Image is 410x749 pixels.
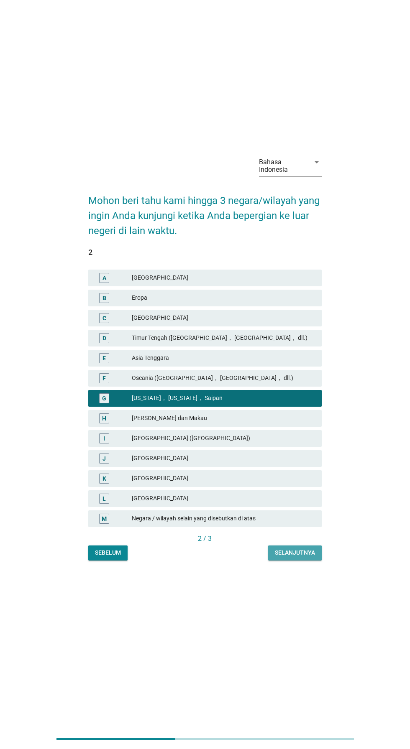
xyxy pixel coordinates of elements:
div: J [102,454,106,463]
div: E [102,354,106,362]
div: [GEOGRAPHIC_DATA] [132,273,315,283]
div: M [102,514,107,523]
div: B [102,293,106,302]
div: 2 [88,247,321,258]
div: [GEOGRAPHIC_DATA] [132,494,315,504]
div: I [103,434,105,443]
div: F [102,374,106,382]
div: Asia Tenggara [132,353,315,363]
div: K [102,474,106,483]
div: L [102,494,106,503]
h2: Mohon beri tahu kami hingga 3 negara/wilayah yang ingin Anda kunjungi ketika Anda bepergian ke lu... [88,185,321,238]
div: [GEOGRAPHIC_DATA] [132,313,315,323]
div: [GEOGRAPHIC_DATA] [132,474,315,484]
div: Sebelum [95,548,121,557]
div: Timur Tengah ([GEOGRAPHIC_DATA]， [GEOGRAPHIC_DATA]， dll.) [132,333,315,343]
div: [PERSON_NAME] dan Makau [132,413,315,423]
div: [US_STATE]， [US_STATE]， Saipan [132,393,315,403]
button: Selanjutnya [268,545,322,560]
div: D [102,334,106,342]
div: Eropa [132,293,315,303]
div: Bahasa Indonesia [259,158,305,173]
div: Selanjutnya [275,548,315,557]
div: [GEOGRAPHIC_DATA] [132,453,315,464]
div: A [102,273,106,282]
div: G [102,394,106,403]
div: Oseania ([GEOGRAPHIC_DATA]， [GEOGRAPHIC_DATA]， dll.) [132,373,315,383]
div: 2 / 3 [88,534,321,544]
div: H [102,414,106,423]
div: C [102,313,106,322]
button: Sebelum [88,545,128,560]
div: [GEOGRAPHIC_DATA] ([GEOGRAPHIC_DATA]) [132,433,315,443]
div: Negara / wilayah selain yang disebutkan di atas [132,514,315,524]
i: arrow_drop_down [312,157,322,167]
